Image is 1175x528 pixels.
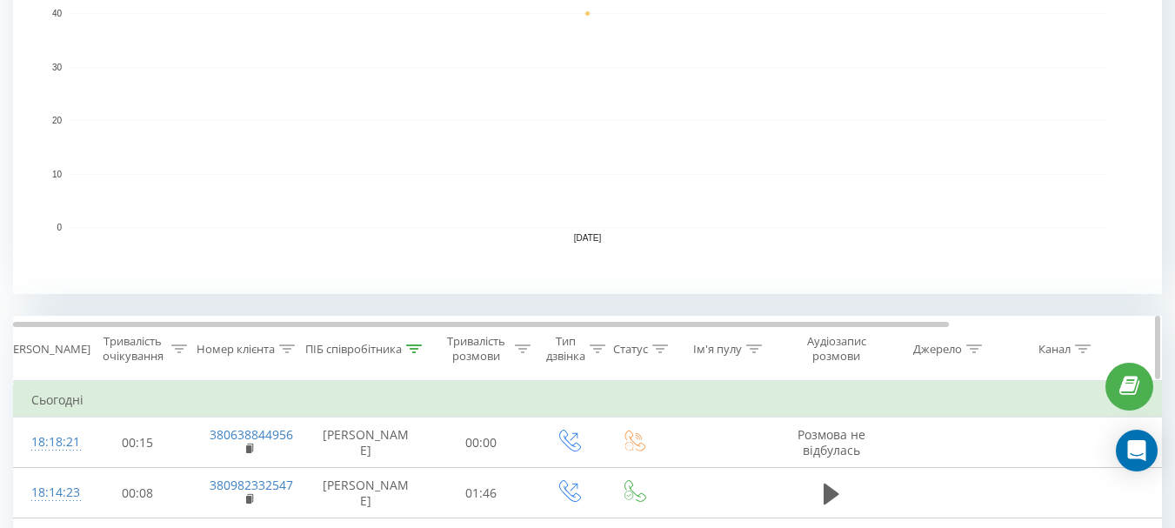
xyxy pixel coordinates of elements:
[305,418,427,468] td: [PERSON_NAME]
[83,418,192,468] td: 00:15
[1038,342,1071,357] div: Канал
[31,425,66,459] div: 18:18:21
[693,342,742,357] div: Ім'я пулу
[57,223,62,232] text: 0
[913,342,962,357] div: Джерело
[52,116,63,125] text: 20
[3,342,90,357] div: [PERSON_NAME]
[427,468,536,518] td: 01:46
[574,233,602,243] text: [DATE]
[98,334,167,364] div: Тривалість очікування
[210,477,293,493] a: 380982332547
[52,63,63,72] text: 30
[83,468,192,518] td: 00:08
[546,334,585,364] div: Тип дзвінка
[794,334,878,364] div: Аудіозапис розмови
[52,170,63,179] text: 10
[613,342,648,357] div: Статус
[52,9,63,18] text: 40
[442,334,511,364] div: Тривалість розмови
[1116,430,1158,471] div: Open Intercom Messenger
[427,418,536,468] td: 00:00
[798,426,865,458] span: Розмова не відбулась
[197,342,275,357] div: Номер клієнта
[305,342,402,357] div: ПІБ співробітника
[31,476,66,510] div: 18:14:23
[305,468,427,518] td: [PERSON_NAME]
[210,426,293,443] a: 380638844956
